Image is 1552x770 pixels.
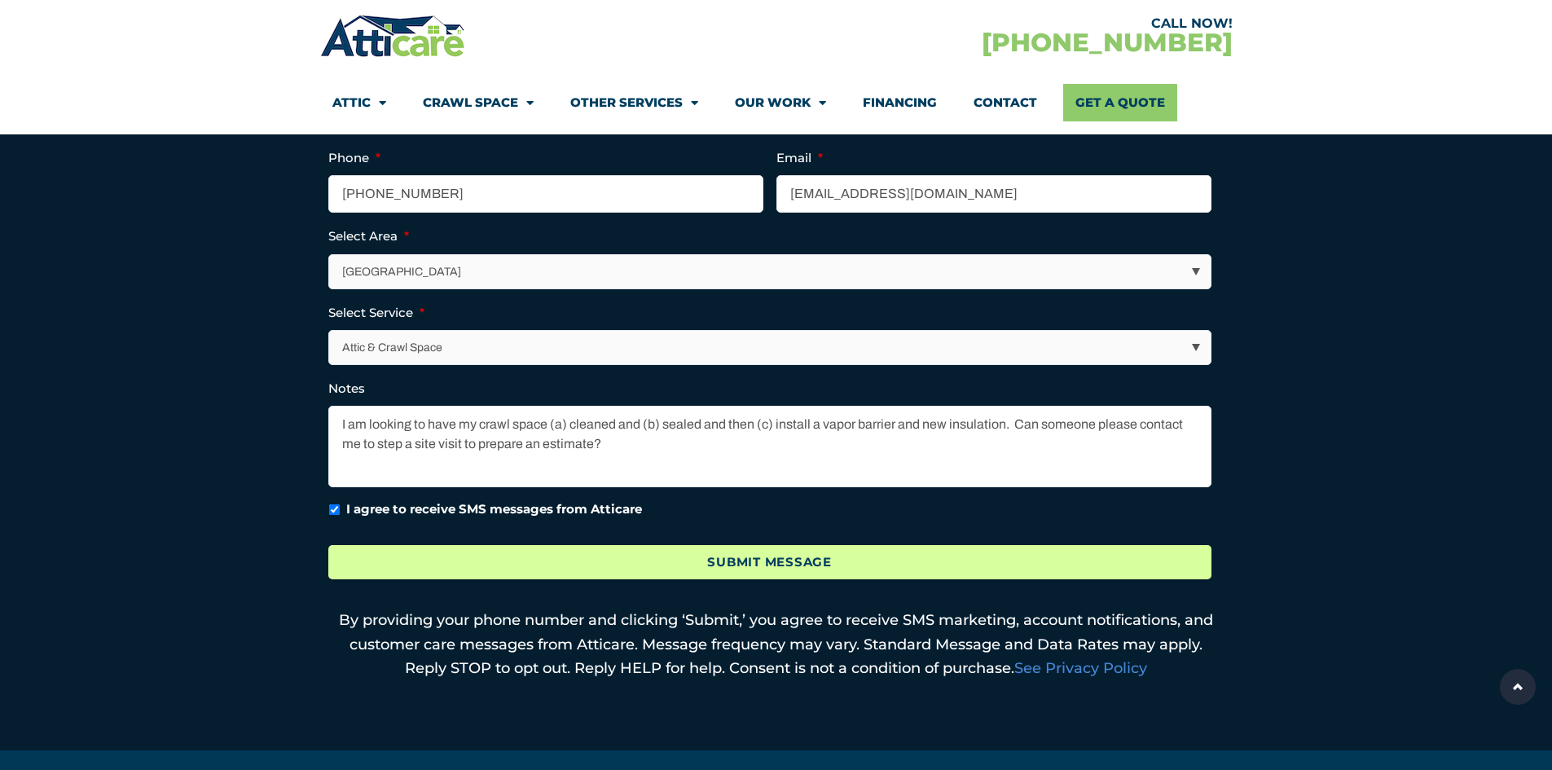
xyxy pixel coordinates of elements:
a: Attic [332,84,386,121]
div: CALL NOW! [776,17,1233,30]
label: Email [776,150,823,166]
a: Our Work [735,84,826,121]
a: Get A Quote [1063,84,1177,121]
a: Crawl Space [423,84,534,121]
label: Select Area [328,228,409,244]
label: Select Service [328,305,424,321]
a: Other Services [570,84,698,121]
a: Financing [863,84,937,121]
a: Contact [974,84,1037,121]
a: See Privacy Policy [1014,659,1147,677]
nav: Menu [332,84,1220,121]
label: I agree to receive SMS messages from Atticare [346,500,642,519]
p: By providing your phone number and clicking ‘Submit,’ you agree to receive SMS marketing, account... [328,609,1224,681]
input: Submit Message [328,545,1211,580]
label: Phone [328,150,380,166]
label: Notes [328,381,365,397]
